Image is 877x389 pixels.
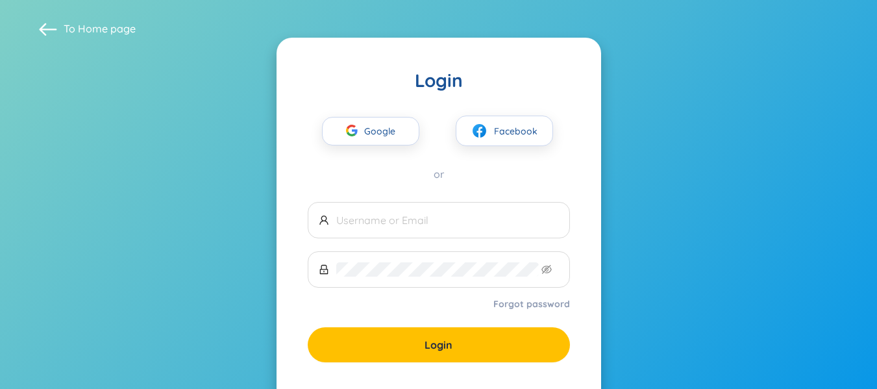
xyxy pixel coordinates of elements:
span: eye-invisible [541,264,552,275]
span: Facebook [494,124,537,138]
span: lock [319,264,329,275]
img: facebook [471,123,488,139]
div: or [308,167,570,181]
a: Forgot password [493,297,570,310]
div: Login [308,69,570,92]
span: user [319,215,329,225]
a: Home page [78,22,136,35]
span: To [64,21,136,36]
input: Username or Email [336,213,559,227]
span: Login [425,338,452,352]
button: facebookFacebook [456,116,553,146]
span: Google [364,118,402,145]
button: Login [308,327,570,362]
button: Google [322,117,419,145]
